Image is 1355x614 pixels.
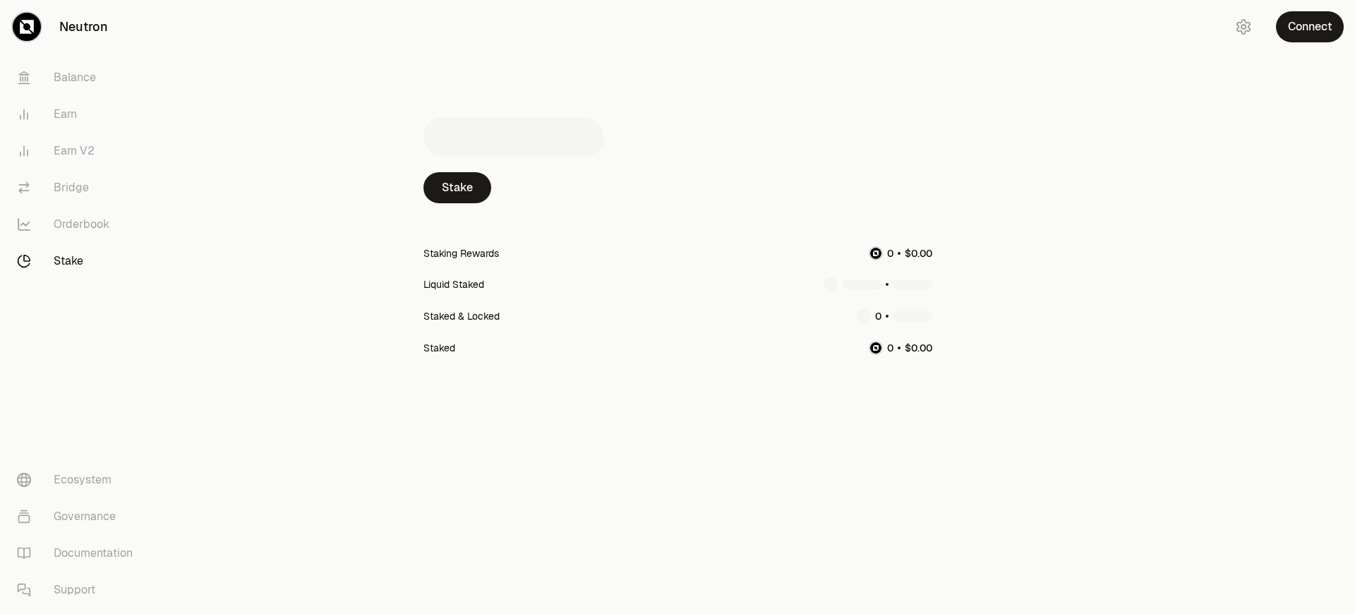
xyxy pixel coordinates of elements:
[6,462,152,498] a: Ecosystem
[6,535,152,572] a: Documentation
[6,572,152,608] a: Support
[423,341,455,355] div: Staked
[423,246,499,260] div: Staking Rewards
[423,277,484,291] div: Liquid Staked
[870,248,881,259] img: NTRN Logo
[6,133,152,169] a: Earn V2
[6,59,152,96] a: Balance
[6,206,152,243] a: Orderbook
[6,498,152,535] a: Governance
[6,96,152,133] a: Earn
[6,243,152,279] a: Stake
[1276,11,1344,42] button: Connect
[423,172,491,203] a: Stake
[870,342,881,354] img: NTRN Logo
[423,309,500,323] div: Staked & Locked
[6,169,152,206] a: Bridge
